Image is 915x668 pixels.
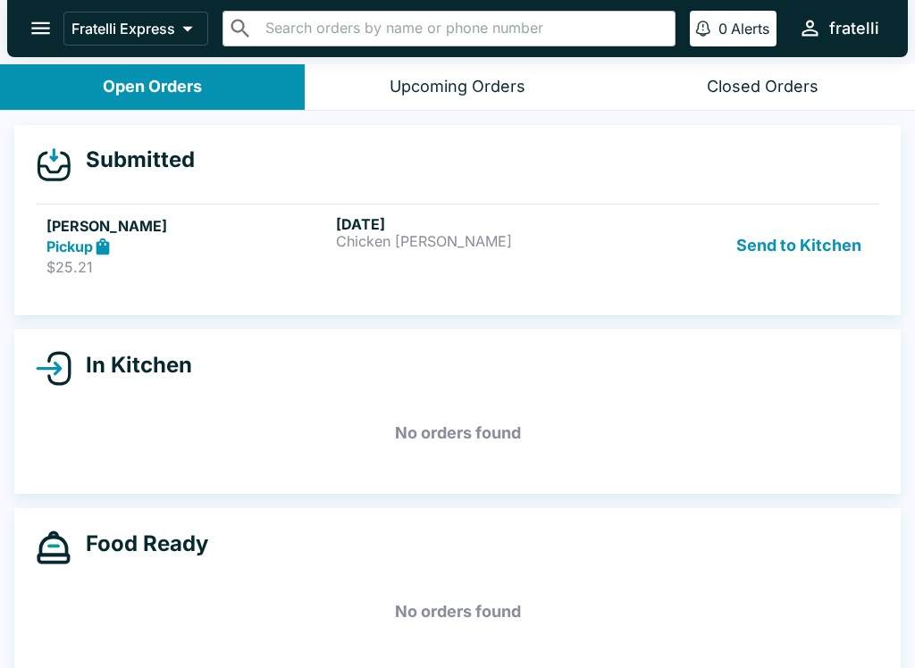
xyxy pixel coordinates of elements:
h4: Food Ready [71,530,208,557]
p: Alerts [731,20,769,38]
div: Upcoming Orders [390,77,525,97]
p: Fratelli Express [71,20,175,38]
h5: No orders found [36,401,879,465]
strong: Pickup [46,238,93,255]
div: Closed Orders [707,77,818,97]
h5: No orders found [36,580,879,644]
button: Send to Kitchen [729,215,869,277]
h5: [PERSON_NAME] [46,215,329,237]
h4: In Kitchen [71,352,192,379]
p: 0 [718,20,727,38]
a: [PERSON_NAME]Pickup$25.21[DATE]Chicken [PERSON_NAME]Send to Kitchen [36,204,879,288]
button: Fratelli Express [63,12,208,46]
button: open drawer [18,5,63,51]
h4: Submitted [71,146,195,173]
div: Open Orders [103,77,202,97]
p: Chicken [PERSON_NAME] [336,233,618,249]
p: $25.21 [46,258,329,276]
div: fratelli [829,18,879,39]
input: Search orders by name or phone number [260,16,667,41]
h6: [DATE] [336,215,618,233]
button: fratelli [791,9,886,47]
